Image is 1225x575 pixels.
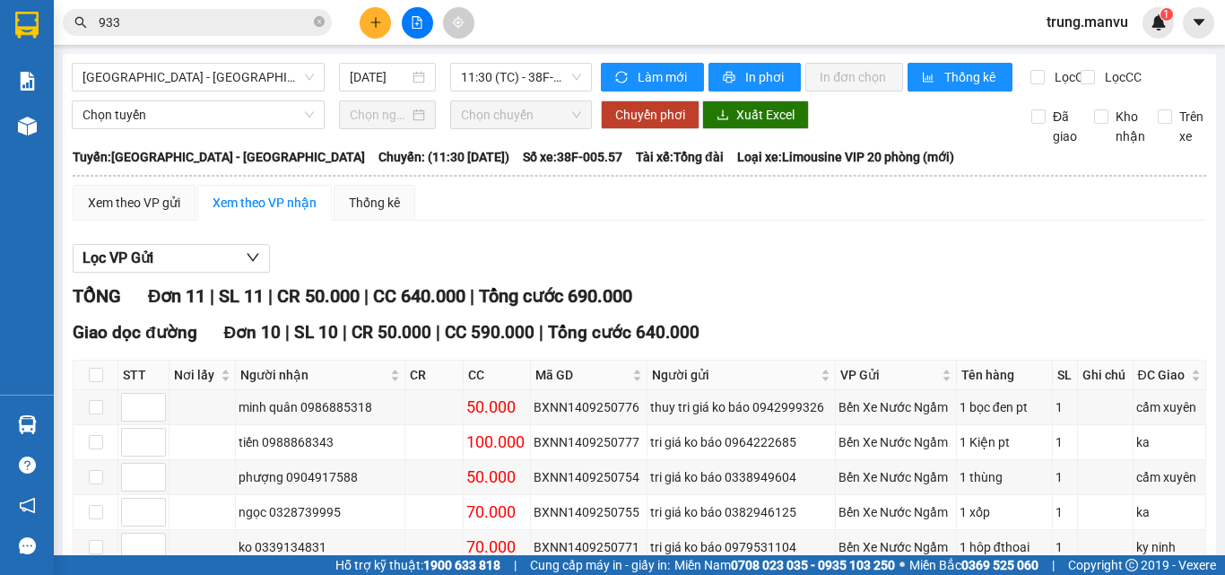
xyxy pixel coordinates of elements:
[838,397,952,417] div: Bến Xe Nước Ngầm
[636,147,724,167] span: Tài xế: Tổng đài
[838,502,952,522] div: Bến Xe Nước Ngầm
[364,285,369,307] span: |
[1163,8,1169,21] span: 1
[717,109,729,123] span: download
[723,71,738,85] span: printer
[840,365,937,385] span: VP Gửi
[118,361,169,390] th: STT
[1052,555,1055,575] span: |
[436,322,440,343] span: |
[601,100,699,129] button: Chuyển phơi
[239,397,403,417] div: minh quân 0986885318
[19,497,36,514] span: notification
[1172,107,1211,146] span: Trên xe
[213,193,317,213] div: Xem theo VP nhận
[960,502,1049,522] div: 1 xốp
[466,430,527,455] div: 100.000
[523,147,622,167] span: Số xe: 38F-005.57
[534,537,644,557] div: BXNN1409250771
[1108,107,1152,146] span: Kho nhận
[73,285,121,307] span: TỔNG
[246,250,260,265] span: down
[1136,397,1203,417] div: cẩm xuyên
[702,100,809,129] button: downloadXuất Excel
[423,558,500,572] strong: 1900 633 818
[461,101,581,128] span: Chọn chuyến
[174,365,217,385] span: Nơi lấy
[335,555,500,575] span: Hỗ trợ kỹ thuật:
[805,63,903,91] button: In đơn chọn
[360,7,391,39] button: plus
[535,365,629,385] span: Mã GD
[530,555,670,575] span: Cung cấp máy in - giấy in:
[908,63,1012,91] button: bar-chartThống kê
[466,500,527,525] div: 70.000
[88,193,180,213] div: Xem theo VP gửi
[650,467,832,487] div: tri giá ko báo 0338949604
[957,361,1053,390] th: Tên hàng
[443,7,474,39] button: aim
[239,467,403,487] div: phượng 0904917588
[534,502,644,522] div: BXNN1409250755
[836,390,956,425] td: Bến Xe Nước Ngầm
[638,67,690,87] span: Làm mới
[531,530,647,565] td: BXNN1409250771
[838,432,952,452] div: Bến Xe Nước Ngầm
[277,285,360,307] span: CR 50.000
[378,147,509,167] span: Chuyến: (11:30 [DATE])
[1125,559,1138,571] span: copyright
[1098,67,1144,87] span: Lọc CC
[18,72,37,91] img: solution-icon
[836,530,956,565] td: Bến Xe Nước Ngầm
[650,537,832,557] div: tri giá ko báo 0979531104
[352,322,431,343] span: CR 50.000
[836,460,956,495] td: Bến Xe Nước Ngầm
[73,244,270,273] button: Lọc VP Gửi
[838,537,952,557] div: Bến Xe Nước Ngầm
[19,537,36,554] span: message
[674,555,895,575] span: Miền Nam
[470,285,474,307] span: |
[1136,502,1203,522] div: ka
[531,390,647,425] td: BXNN1409250776
[1056,397,1074,417] div: 1
[534,467,644,487] div: BXNN1409250754
[210,285,214,307] span: |
[836,425,956,460] td: Bến Xe Nước Ngầm
[1183,7,1214,39] button: caret-down
[1191,14,1207,30] span: caret-down
[461,64,581,91] span: 11:30 (TC) - 38F-005.57
[1032,11,1142,33] span: trung.manvu
[652,365,817,385] span: Người gửi
[99,13,310,32] input: Tìm tên, số ĐT hoặc mã đơn
[73,322,197,343] span: Giao dọc đường
[961,558,1038,572] strong: 0369 525 060
[83,101,314,128] span: Chọn tuyến
[650,397,832,417] div: thuy tri giá ko báo 0942999326
[466,465,527,490] div: 50.000
[944,67,998,87] span: Thống kê
[1136,537,1203,557] div: ky ninh
[83,64,314,91] span: Hà Nội - Kỳ Anh
[1160,8,1173,21] sup: 1
[19,457,36,474] span: question-circle
[224,322,282,343] span: Đơn 10
[373,285,465,307] span: CC 640.000
[960,397,1049,417] div: 1 bọc đen pt
[464,361,531,390] th: CC
[18,415,37,434] img: warehouse-icon
[745,67,786,87] span: In phơi
[909,555,1038,575] span: Miền Bắc
[73,150,365,164] b: Tuyến: [GEOGRAPHIC_DATA] - [GEOGRAPHIC_DATA]
[836,495,956,530] td: Bến Xe Nước Ngầm
[960,467,1049,487] div: 1 thùng
[650,432,832,452] div: tri giá ko báo 0964222685
[1138,365,1187,385] span: ĐC Giao
[731,558,895,572] strong: 0708 023 035 - 0935 103 250
[1136,467,1203,487] div: cẩm xuyên
[838,467,952,487] div: Bến Xe Nước Ngầm
[74,16,87,29] span: search
[343,322,347,343] span: |
[294,322,338,343] span: SL 10
[960,432,1049,452] div: 1 Kiện pt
